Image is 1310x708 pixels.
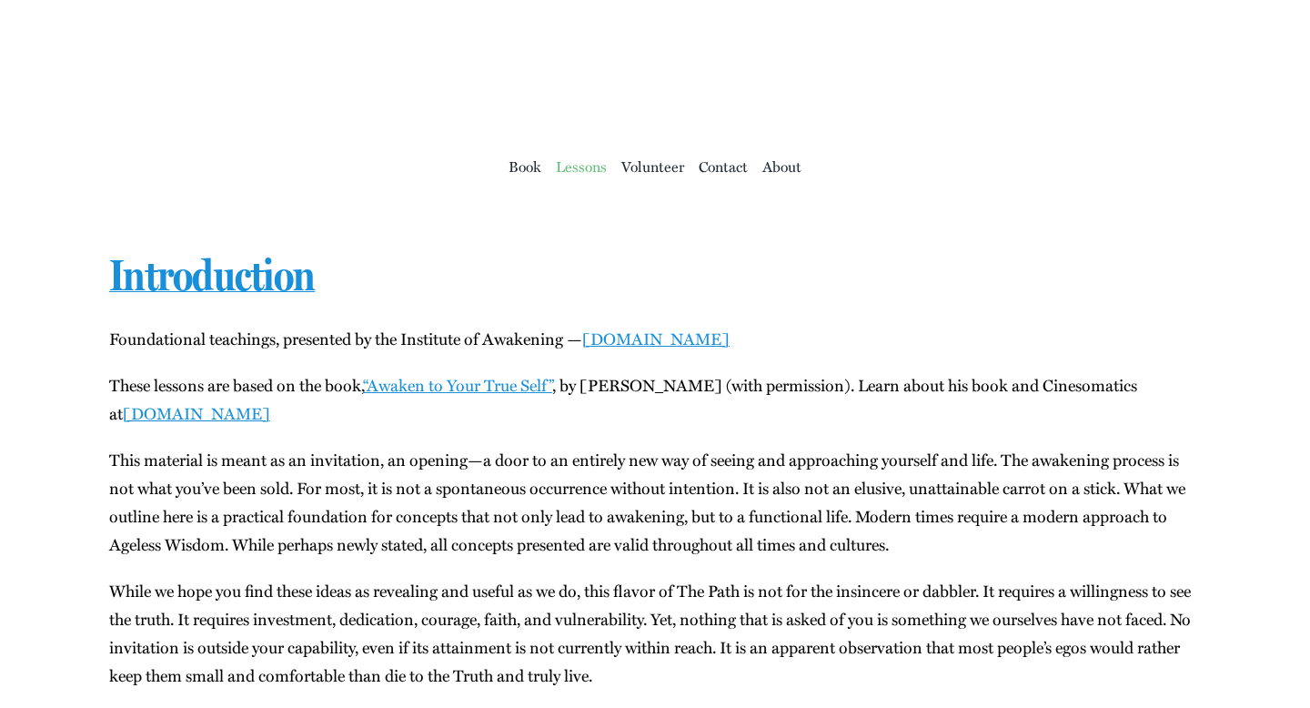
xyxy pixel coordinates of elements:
[541,27,769,137] img: Institute of Awakening
[556,154,607,179] a: Lessons
[109,137,1201,195] nav: Main
[109,446,1201,559] p: This mate­r­i­al is meant as an invi­ta­tion, an opening—a door to an entire­ly new way of see­in...
[109,249,315,300] a: Introduction
[109,371,1201,428] p: These lessons are based on the book, , by [PERSON_NAME] (with per­mis­sion). Learn about his book...
[582,327,730,350] a: [DOMAIN_NAME]
[699,154,748,179] a: Con­tact
[762,154,801,179] a: About
[123,401,270,425] a: [DOMAIN_NAME]
[363,373,552,397] a: “Awak­en to Your True Self”
[541,24,769,47] a: ioa-logo
[109,577,1201,690] p: While we hope you find these ideas as reveal­ing and use­ful as we do, this fla­vor of The Path i...
[509,154,541,179] a: Book
[109,325,1201,353] p: Foun­da­tion­al teach­ings, pre­sent­ed by the Insti­tute of Awak­en­ing —
[621,154,684,179] a: Vol­un­teer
